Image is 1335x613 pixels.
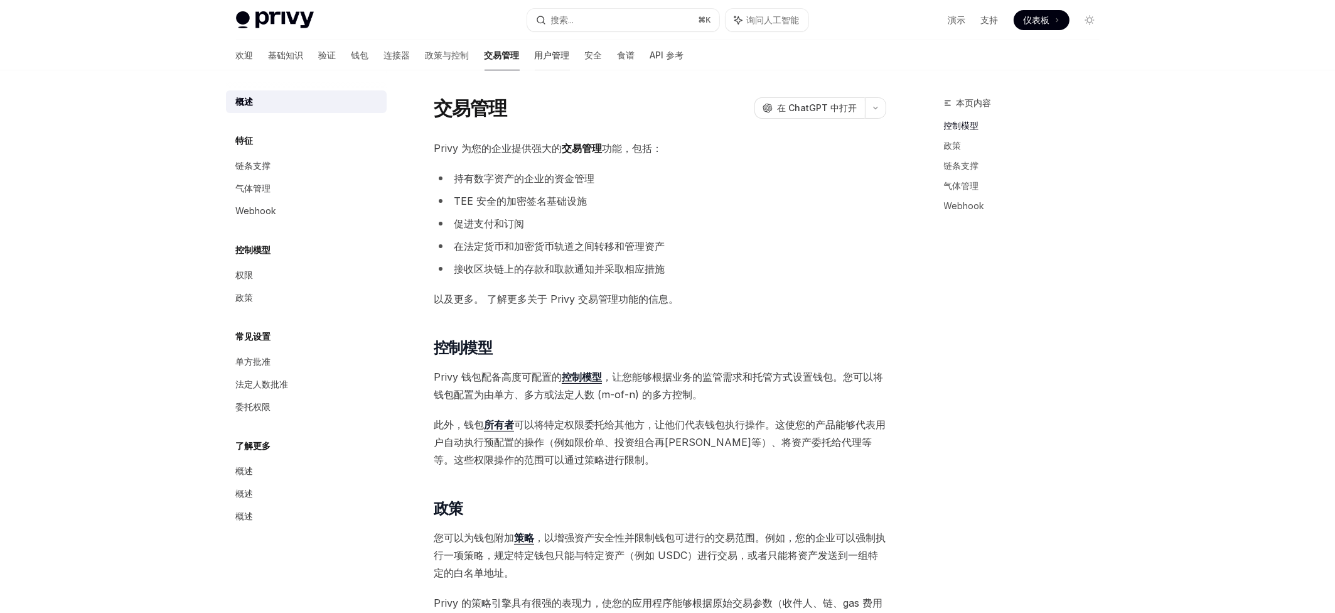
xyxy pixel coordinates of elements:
[236,96,254,107] font: 概述
[650,50,684,60] font: API 参考
[618,50,635,60] font: 食谱
[747,14,800,25] font: 询问人工智能
[319,40,336,70] a: 验证
[236,160,271,171] font: 链条支撑
[434,293,678,305] font: 以及更多。 了解更多关于 Privy 交易管理功能的信息。
[384,40,410,70] a: 连接器
[535,40,570,70] a: 用户管理
[454,217,524,230] font: 促进支付和订阅
[535,50,570,60] font: 用户管理
[1080,10,1100,30] button: 切换暗模式
[236,183,271,193] font: 气体管理
[754,97,865,119] button: 在 ChatGPT 中打开
[650,40,684,70] a: API 参考
[226,155,387,177] a: 链条支撑
[585,50,603,60] font: 安全
[981,14,999,26] a: 支持
[319,50,336,60] font: 验证
[454,172,594,185] font: 持有数字资产的企业的资金管理
[726,9,808,31] button: 询问人工智能
[514,531,534,545] a: 策略
[226,200,387,222] a: Webhook
[944,180,979,191] font: 气体管理
[226,264,387,286] a: 权限
[551,14,574,25] font: 搜索...
[562,142,602,155] font: 交易管理
[426,40,469,70] a: 政策与控制
[236,244,271,255] font: 控制模型
[944,140,962,151] font: 政策
[226,90,387,113] a: 概述
[485,40,520,70] a: 交易管理
[948,14,966,26] a: 演示
[434,371,562,383] font: Privy 钱包配备高度可配置的
[434,418,484,431] font: 此外，钱包
[226,286,387,309] a: 政策
[236,292,254,303] font: 政策
[1024,14,1050,25] font: 仪表板
[944,116,1110,136] a: 控制模型
[236,11,314,29] img: 灯光标志
[236,40,254,70] a: 欢迎
[269,40,304,70] a: 基础知识
[434,418,886,466] font: 可以将特定权限委托给其他方，让他们代表钱包执行操作。这使您的产品能够代表用户自动执行预配置的操作（例如限价单、投资组合再[PERSON_NAME]等）、将资产委托给代理等等。这些权限操作的范围可...
[236,331,271,342] font: 常见设置
[944,156,1110,176] a: 链条支撑
[226,482,387,505] a: 概述
[944,200,985,211] font: Webhook
[434,499,463,518] font: 政策
[434,142,562,155] font: Privy 为您的企业提供强大的
[236,356,271,367] font: 单方批准
[944,160,979,171] font: 链条支撑
[981,14,999,25] font: 支持
[562,371,602,383] font: 控制模型
[434,371,883,401] font: ，让您能够根据业务的监管需求和托管方式设置钱包。您可以将钱包配置为由单方、多方或法定人数 (m-of-n) 的多方控制。
[236,488,254,499] font: 概述
[236,465,254,476] font: 概述
[778,102,857,113] font: 在 ChatGPT 中打开
[236,205,277,216] font: Webhook
[944,176,1110,196] a: 气体管理
[236,440,271,451] font: 了解更多
[944,120,979,131] font: 控制模型
[434,531,514,544] font: 您可以为钱包附加
[351,50,369,60] font: 钱包
[236,511,254,521] font: 概述
[454,263,665,275] font: 接收区块链上的存款和取款通知并采取相应措施
[269,50,304,60] font: 基础知识
[527,9,719,31] button: 搜索...⌘K
[484,418,514,431] a: 所有者
[957,97,992,108] font: 本页内容
[351,40,369,70] a: 钱包
[226,460,387,482] a: 概述
[226,373,387,396] a: 法定人数批准
[454,240,665,252] font: 在法定货币和加密货币轨道之间转移和管理资产
[562,371,602,384] a: 控制模型
[618,40,635,70] a: 食谱
[236,379,289,389] font: 法定人数批准
[236,50,254,60] font: 欢迎
[706,15,712,24] font: K
[1014,10,1070,30] a: 仪表板
[226,396,387,418] a: 委托权限
[384,50,410,60] font: 连接器
[944,136,1110,156] a: 政策
[948,14,966,25] font: 演示
[434,97,507,119] font: 交易管理
[426,50,469,60] font: 政策与控制
[226,350,387,373] a: 单方批准
[434,531,886,579] font: ，以增强资产安全性并限制钱包可进行的交易范围。例如，您的企业可以强制执行一项策略，规定特定钱包只能与特定资产（例如 USDC）进行交易，或者只能将资产发送到一组特定的白名单地址。
[485,50,520,60] font: 交易管理
[944,196,1110,216] a: Webhook
[226,505,387,528] a: 概述
[236,269,254,280] font: 权限
[454,195,587,207] font: TEE 安全的加密签名基础设施
[236,135,254,146] font: 特征
[236,401,271,412] font: 委托权限
[226,177,387,200] a: 气体管理
[699,15,706,24] font: ⌘
[585,40,603,70] a: 安全
[602,142,662,155] font: 功能，包括：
